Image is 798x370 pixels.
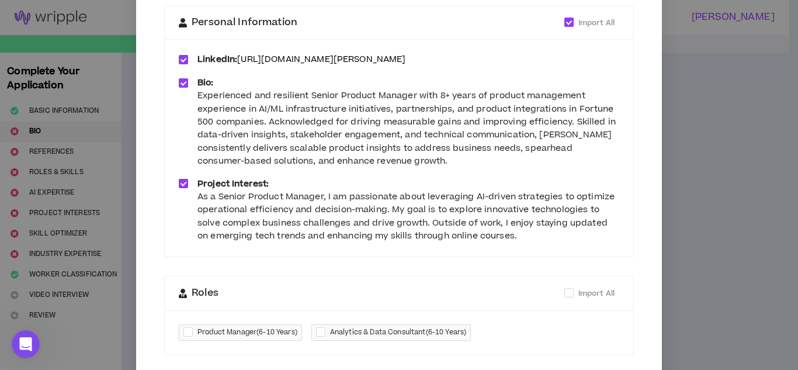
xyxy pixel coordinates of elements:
div: Experienced and resilient Senior Product Manager with 8+ years of product management experience i... [197,89,619,168]
strong: Bio: [197,77,214,89]
span: Import All [578,288,615,299]
div: As a Senior Product Manager, I am passionate about leveraging AI-driven strategies to optimize op... [197,191,619,243]
span: Roles [192,286,218,301]
a: [URL][DOMAIN_NAME][PERSON_NAME] [237,53,405,65]
strong: LinkedIn: [197,53,237,65]
iframe: Intercom live chat [12,330,40,358]
strong: Project Interest: [197,178,269,190]
span: Personal Information [192,15,297,30]
span: Analytics & Data Consultant ( 6-10 Years ) [330,327,466,338]
span: Product Manager ( 6-10 Years ) [197,327,297,338]
span: Import All [578,18,615,28]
